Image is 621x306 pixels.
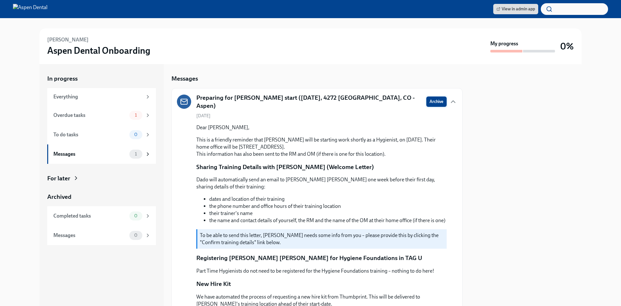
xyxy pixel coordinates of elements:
div: For later [47,174,70,183]
h5: Preparing for [PERSON_NAME] start ([DATE], 4272 [GEOGRAPHIC_DATA], CO - Aspen) [196,94,421,110]
a: To do tasks0 [47,125,156,144]
div: Everything [53,93,142,100]
li: dates and location of their training [209,196,447,203]
a: Archived [47,193,156,201]
span: 0 [130,132,141,137]
a: For later [47,174,156,183]
h3: Aspen Dental Onboarding [47,45,150,56]
p: Registering [PERSON_NAME] [PERSON_NAME] for Hygiene Foundations in TAG U [196,254,422,262]
span: 0 [130,233,141,238]
p: Part Time Hygienists do not need to be registered for the Hygiene Foundations training – nothing ... [196,267,434,275]
p: Dado will automatically send an email to [PERSON_NAME] [PERSON_NAME] one week before their first ... [196,176,447,190]
div: Completed tasks [53,212,127,220]
button: Archive [426,96,447,107]
p: New Hire Kit [196,280,231,288]
div: Overdue tasks [53,112,127,119]
span: 1 [131,113,141,118]
span: 1 [131,152,141,156]
a: Messages1 [47,144,156,164]
span: 0 [130,213,141,218]
li: their trainer's name [209,210,447,217]
span: View in admin app [496,6,535,12]
div: Messages [53,232,127,239]
p: Sharing Training Details with [PERSON_NAME] (Welcome Letter) [196,163,374,171]
strong: My progress [490,40,518,47]
p: To be able to send this letter, [PERSON_NAME] needs some info from you – please provide this by c... [200,232,444,246]
a: Everything [47,88,156,106]
li: the name and contact details of yourself, the RM and the name of the OM at their home office (if ... [209,217,447,224]
a: Messages0 [47,226,156,245]
p: This is a friendly reminder that [PERSON_NAME] will be starting work shortly as a Hygienist, on [... [196,136,447,158]
span: [DATE] [196,113,211,119]
img: Aspen Dental [13,4,48,14]
a: In progress [47,74,156,83]
div: To do tasks [53,131,127,138]
a: Completed tasks0 [47,206,156,226]
div: Messages [53,151,127,158]
a: View in admin app [493,4,538,14]
span: Archive [430,98,443,105]
p: Dear [PERSON_NAME], [196,124,447,131]
h5: Messages [171,74,198,83]
a: Overdue tasks1 [47,106,156,125]
li: the phone number and office hours of their training location [209,203,447,210]
h6: [PERSON_NAME] [47,36,89,43]
h3: 0% [560,40,574,52]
